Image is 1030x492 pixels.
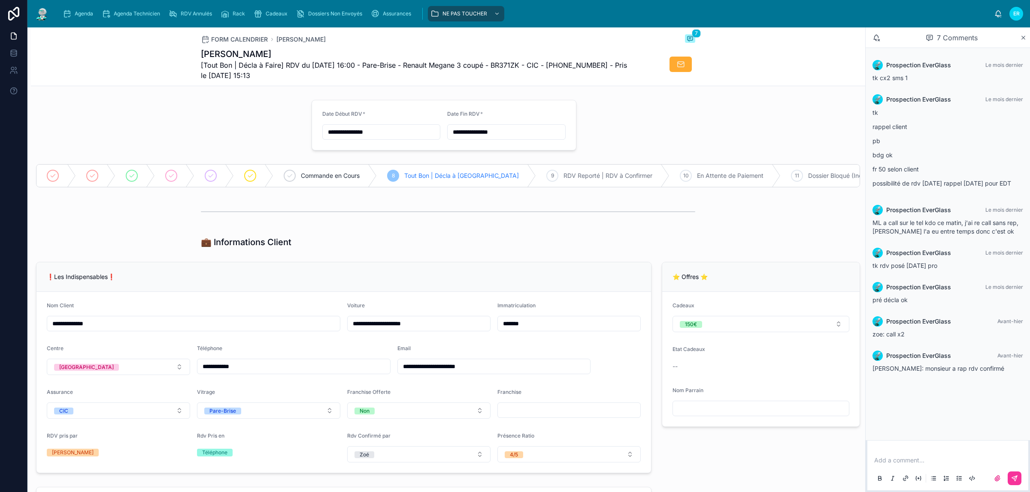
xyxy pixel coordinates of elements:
[886,317,951,326] span: Prospection EverGlass
[60,6,99,21] a: Agenda
[47,432,78,439] span: RDV pris par
[166,6,218,21] a: RDV Annulés
[551,172,554,179] span: 9
[510,451,518,458] div: 4/5
[347,302,365,309] span: Voiture
[692,29,701,38] span: 7
[872,150,1023,159] p: bdg ok
[872,262,937,269] span: tk rdv posé [DATE] pro
[266,10,288,17] span: Cadeaux
[251,6,294,21] a: Cadeaux
[197,432,224,439] span: Rdv Pris en
[211,35,268,44] span: FORM CALENDRIER
[201,60,631,81] span: [Tout Bon | Décla à Faire] RDV du [DATE] 16:00 - Pare-Brise - Renault Megane 3 coupé - BR371ZK - ...
[392,172,395,179] span: 8
[795,172,799,179] span: 11
[872,136,1023,145] p: pb
[985,207,1023,213] span: Le mois dernier
[114,10,160,17] span: Agenda Technicien
[497,446,641,462] button: Select Button
[347,446,491,462] button: Select Button
[75,10,93,17] span: Agenda
[872,296,908,303] span: pré décla ok
[685,321,697,328] div: 150€
[447,111,480,117] span: Date Fin RDV
[872,122,1023,131] p: rappel client
[47,302,74,309] span: Nom Client
[872,365,1004,372] span: [PERSON_NAME]: monsieur a rap rdv confirmé
[47,359,190,375] button: Select Button
[360,408,370,414] div: Non
[872,330,905,338] span: zoe: call x2
[52,449,94,456] div: [PERSON_NAME]
[404,171,519,180] span: Tout Bon | Décla à [GEOGRAPHIC_DATA]
[886,206,951,214] span: Prospection EverGlass
[47,402,190,419] button: Select Button
[872,219,1018,235] span: ML a call sur le tel kdo ce matin, j'ai re call sans rep, [PERSON_NAME] l'a eu entre temps donc c...
[233,10,245,17] span: Rack
[808,171,924,180] span: Dossier Bloqué (Indiquer Raison Blocage)
[872,179,1023,188] p: possibilité de rdv [DATE] rappel [DATE] pour EDT
[886,61,951,69] span: Prospection EverGlass
[673,302,694,309] span: Cadeaux
[57,4,994,23] div: scrollable content
[209,408,236,414] div: Pare-Brise
[997,352,1023,359] span: Avant-hier
[47,273,115,280] span: ❗Les Indispensables❗
[99,6,166,21] a: Agenda Technicien
[59,408,68,414] div: CIC
[368,6,417,21] a: Assurances
[673,346,705,352] span: Etat Cadeaux
[872,74,908,81] span: tk cx2 sms 1
[347,389,391,395] span: Franchise Offerte
[202,449,227,456] div: Téléphone
[442,10,487,17] span: NE PAS TOUCHER
[673,316,849,332] button: Select Button
[47,389,73,395] span: Assurance
[347,402,491,419] button: Select Button
[563,171,652,180] span: RDV Reporté | RDV à Confirmer
[360,451,369,458] div: Zoé
[997,318,1023,324] span: Avant-hier
[294,6,368,21] a: Dossiers Non Envoyés
[985,249,1023,256] span: Le mois dernier
[59,364,114,371] div: [GEOGRAPHIC_DATA]
[497,432,534,439] span: Présence Ratio
[301,171,360,180] span: Commande en Cours
[886,249,951,257] span: Prospection EverGlass
[697,171,763,180] span: En Attente de Paiement
[397,345,411,351] span: Email
[428,6,504,21] a: NE PAS TOUCHER
[683,172,689,179] span: 10
[985,96,1023,102] span: Le mois dernier
[218,6,251,21] a: Rack
[201,35,268,44] a: FORM CALENDRIER
[197,389,215,395] span: Vitrage
[886,95,951,104] span: Prospection EverGlass
[985,284,1023,290] span: Le mois dernier
[886,283,951,291] span: Prospection EverGlass
[34,7,50,21] img: App logo
[308,10,362,17] span: Dossiers Non Envoyés
[47,345,64,351] span: Centre
[886,351,951,360] span: Prospection EverGlass
[497,302,536,309] span: Immatriculation
[197,345,222,351] span: Téléphone
[1013,10,1020,17] span: ER
[322,111,362,117] span: Date Début RDV
[985,62,1023,68] span: Le mois dernier
[673,273,708,280] span: ⭐ Offres ⭐
[201,48,631,60] h1: [PERSON_NAME]
[872,165,1023,174] p: fr 50 selon client
[347,432,391,439] span: Rdv Confirmé par
[276,35,326,44] a: [PERSON_NAME]
[673,362,678,371] span: --
[201,236,291,248] h1: 💼 Informations Client
[872,108,1023,117] p: tk
[685,34,695,45] button: 7
[673,387,703,393] span: Nom Parrain
[497,389,521,395] span: Franchise
[197,402,340,419] button: Select Button
[383,10,411,17] span: Assurances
